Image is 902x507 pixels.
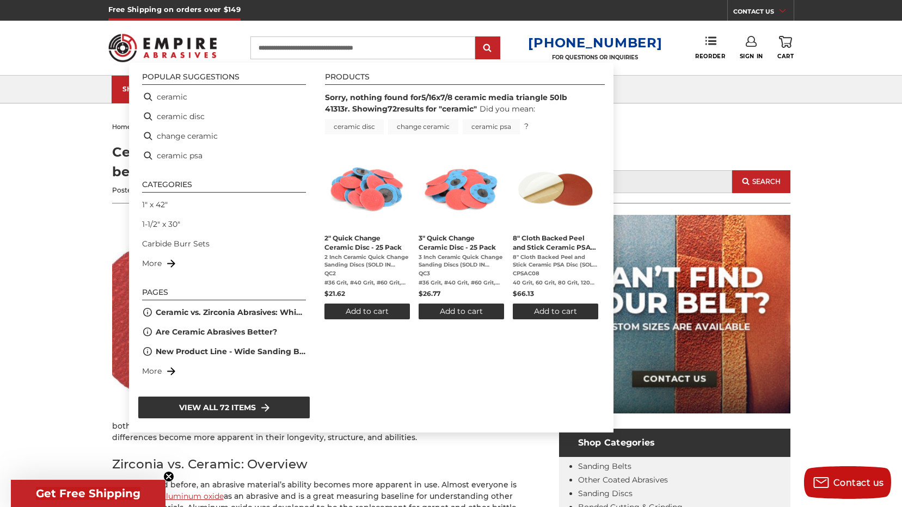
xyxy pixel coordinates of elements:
li: 1-1/2" x 30" [138,214,310,234]
span: View all 72 items [179,401,256,413]
a: ceramic [442,104,474,114]
span: #36 Grit, #40 Grit, #60 Grit, #80 Grit, #120 Grit [419,279,504,287]
span: Search [752,178,781,186]
b: 72 [388,104,397,114]
a: Ceramic vs. Zirconia Abrasives: Which is the best option? [156,307,306,318]
a: Cart [777,36,794,60]
h4: Shop Categories [559,429,790,457]
button: Contact us [804,466,891,499]
span: Reorder [695,53,725,60]
span: Sign In [740,53,763,60]
img: 2 inch quick change sanding disc Ceramic [328,150,407,228]
a: Other Coated Abrasives [578,475,668,485]
a: CONTACT US [733,5,794,21]
span: $21.62 [324,289,345,298]
a: Carbide Burr Sets [142,238,210,250]
span: Contact us [833,478,884,488]
span: 40 Grit, 60 Grit, 80 Grit, 120 Grit, 100 Grit, 150 Grit, 180 Grit, 220 Grit, 320 Grit [513,279,598,287]
h2: Zirconia vs. Ceramic: Overview [112,455,520,474]
li: Pages [142,288,306,300]
a: [PHONE_NUMBER] [528,35,662,51]
span: Cart [777,53,794,60]
li: ceramic [138,87,310,107]
img: 3 inch ceramic roloc discs [422,150,501,228]
li: More [138,361,310,381]
span: QC2 [324,270,410,277]
a: ceramic disc [325,119,384,134]
div: Instant Search Results [129,63,613,432]
img: Empire Abrasives [108,27,217,69]
a: Sanding Belts [578,461,631,471]
input: Submit [477,38,499,59]
li: ceramic disc [138,107,310,126]
li: 1" x 42" [138,195,310,214]
li: View all 72 items [138,396,310,419]
img: Ceramic vs. Zirconia Abrasives: Which is the best option? [112,226,350,412]
a: Are Ceramic Abrasives Better? [156,326,277,338]
span: $66.13 [513,289,534,298]
a: 2 [324,150,410,319]
a: ceramic psa [463,119,520,134]
button: Add to cart [513,304,598,319]
a: Reorder [695,36,725,59]
a: 3 [419,150,504,319]
h1: Ceramic vs. Zirconia Abrasives: Which is the best option? [112,143,451,182]
span: 8" Cloth Backed Peel and Stick Ceramic PSA Disc - 10 Pack [513,233,598,252]
b: 5/16x7/8 ceramic media triangle 50lb 41313r [325,92,567,114]
li: Are Ceramic Abrasives Better? [138,322,310,342]
span: 2" Quick Change Ceramic Disc - 25 Pack [324,233,410,252]
li: More [138,253,310,273]
a: aluminum oxide [162,491,224,501]
li: 8" Cloth Backed Peel and Stick Ceramic PSA Disc - 10 Pack [508,145,603,324]
li: Products [325,73,605,85]
li: 2" Quick Change Ceramic Disc - 25 Pack [320,145,414,324]
li: Ceramic vs. Zirconia Abrasives: Which is the best option? [138,302,310,322]
a: Sanding Discs [578,489,633,498]
button: Close teaser [163,471,174,482]
li: Carbide Burr Sets [138,234,310,253]
li: Popular suggestions [142,73,306,85]
li: 3" Quick Change Ceramic Disc - 25 Pack [414,145,508,324]
div: Did you mean: ? [325,104,535,131]
li: New Product Line - Wide Sanding Belts [138,342,310,361]
li: ceramic psa [138,146,310,165]
div: Get Free ShippingClose teaser [11,480,165,507]
a: New Product Line - Wide Sanding Belts [156,346,306,357]
p: Posted by [PERSON_NAME] on [DATE] [112,186,451,195]
a: 1-1/2" x 30" [142,219,180,230]
img: 8 inch self adhesive sanding disc ceramic [516,150,595,228]
span: 3 Inch Ceramic Quick Change Sanding Discs (SOLD IN PACKS OF 25) Introducing 3” Ceramic Quick Chan... [419,253,504,269]
button: Search [732,170,790,193]
a: 8 [513,150,598,319]
p: FOR QUESTIONS OR INQUIRIES [528,54,662,61]
span: Showing results for " " [352,104,477,114]
span: 8" Cloth Backed Peel and Stick Ceramic PSA Disc (SOLD IN PACKS OF 10) 8” Cloth Backed Ceramic PSA... [513,253,598,269]
a: home [112,123,131,131]
li: change ceramic [138,126,310,146]
a: 1" x 42" [142,199,168,211]
span: Sorry, nothing found for . [325,92,567,114]
span: QC3 [419,270,504,277]
span: Get Free Shipping [36,487,140,500]
img: promo banner for custom belts. [559,215,790,413]
button: Add to cart [419,304,504,319]
span: $26.77 [419,289,440,298]
span: #36 Grit, #40 Grit, #60 Grit, #80 Grit, #120 Grit [324,279,410,287]
a: change ceramic [388,119,458,134]
li: Categories [142,181,306,193]
span: CPSAC08 [513,270,598,277]
button: Add to cart [324,304,410,319]
span: 3" Quick Change Ceramic Disc - 25 Pack [419,233,504,252]
div: SHOP CATEGORIES [122,85,210,93]
span: 2 Inch Ceramic Quick Change Sanding Discs (SOLD IN PACKS OF 25) Introducing 2” Ceramic Quick Chan... [324,253,410,269]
